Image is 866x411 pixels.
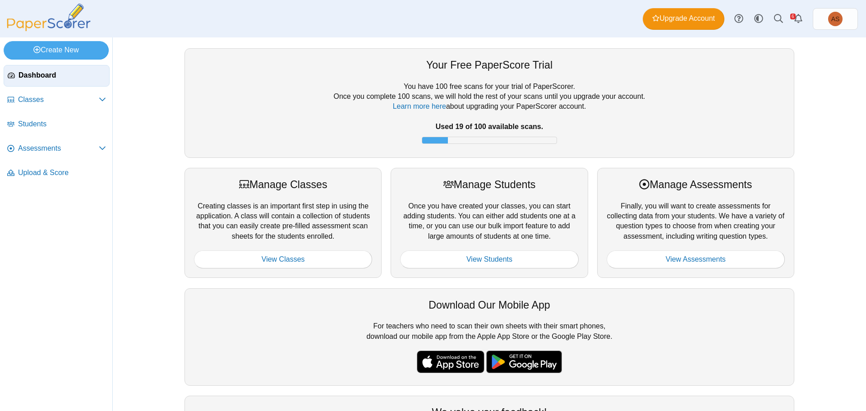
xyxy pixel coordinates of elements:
a: PaperScorer [4,25,94,32]
div: Download Our Mobile App [194,298,785,312]
a: Upload & Score [4,162,110,184]
span: Classes [18,95,99,105]
div: You have 100 free scans for your trial of PaperScorer. Once you complete 100 scans, we will hold ... [194,82,785,148]
a: View Classes [194,250,372,268]
b: Used 19 of 100 available scans. [436,123,543,130]
div: Your Free PaperScore Trial [194,58,785,72]
span: Andrea Sheaffer [828,12,843,26]
span: Assessments [18,143,99,153]
a: Assessments [4,138,110,160]
a: Alerts [788,9,808,29]
img: PaperScorer [4,4,94,31]
a: Upgrade Account [643,8,724,30]
div: For teachers who need to scan their own sheets with their smart phones, download our mobile app f... [184,288,794,386]
a: Create New [4,41,109,59]
div: Manage Students [400,177,578,192]
span: Dashboard [18,70,106,80]
div: Once you have created your classes, you can start adding students. You can either add students on... [391,168,588,278]
span: Andrea Sheaffer [831,16,840,22]
a: Andrea Sheaffer [813,8,858,30]
div: Manage Assessments [607,177,785,192]
div: Finally, you will want to create assessments for collecting data from your students. We have a va... [597,168,794,278]
span: Upload & Score [18,168,106,178]
span: Upgrade Account [652,14,715,23]
img: google-play-badge.png [486,351,562,373]
img: apple-store-badge.svg [417,351,484,373]
a: Students [4,114,110,135]
div: Manage Classes [194,177,372,192]
a: View Students [400,250,578,268]
span: Students [18,119,106,129]
a: Classes [4,89,110,111]
a: View Assessments [607,250,785,268]
div: Creating classes is an important first step in using the application. A class will contain a coll... [184,168,382,278]
a: Learn more here [393,102,446,110]
a: Dashboard [4,65,110,87]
